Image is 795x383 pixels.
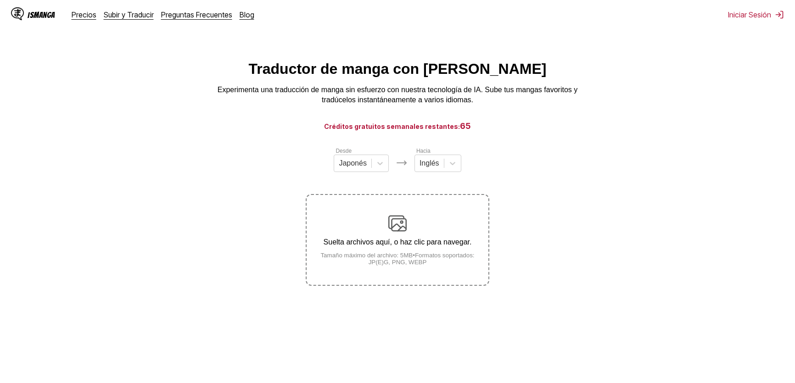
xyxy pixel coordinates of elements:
h3: Créditos gratuitos semanales restantes: [22,120,773,132]
span: 65 [460,121,471,131]
a: Blog [240,10,254,19]
div: IsManga [28,11,55,19]
img: Languages icon [396,157,407,168]
label: Hacia [416,148,431,154]
h1: Traductor de manga con [PERSON_NAME] [249,61,547,78]
a: IsManga LogoIsManga [11,7,72,22]
a: Precios [72,10,96,19]
label: Desde [336,148,352,154]
a: Subir y Traducir [104,10,154,19]
img: Sign out [775,10,784,19]
button: Iniciar Sesión [728,10,784,19]
a: Preguntas Frecuentes [161,10,232,19]
img: IsManga Logo [11,7,24,20]
p: Suelta archivos aquí, o haz clic para navegar. [307,238,488,246]
p: Experimenta una traducción de manga sin esfuerzo con nuestra tecnología de IA. Sube tus mangas fa... [214,85,581,105]
small: Tamaño máximo del archivo: 5MB • Formatos soportados: JP(E)G, PNG, WEBP [307,252,488,266]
